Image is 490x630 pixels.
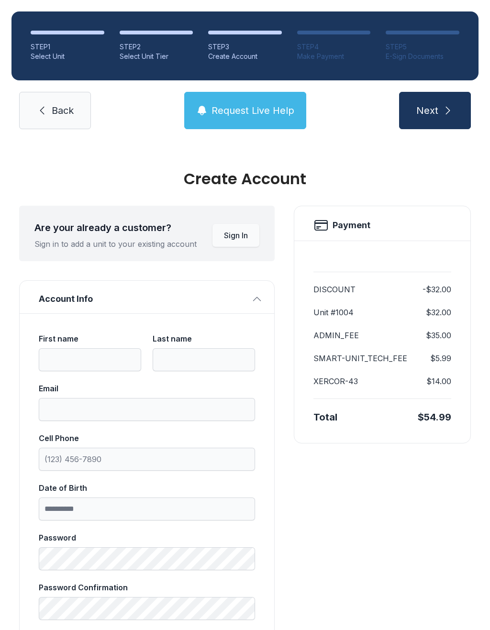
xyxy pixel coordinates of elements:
[34,221,197,234] div: Are your already a customer?
[31,52,104,61] div: Select Unit
[430,353,451,364] dd: $5.99
[208,52,282,61] div: Create Account
[313,353,407,364] dt: SMART-UNIT_TECH_FEE
[426,376,451,387] dd: $14.00
[34,238,197,250] div: Sign in to add a unit to your existing account
[39,448,255,471] input: Cell Phone
[423,284,451,295] dd: -$32.00
[39,398,255,421] input: Email
[386,42,459,52] div: STEP 5
[153,348,255,371] input: Last name
[313,376,358,387] dt: XERCOR-43
[39,333,141,344] div: First name
[313,410,337,424] div: Total
[297,52,371,61] div: Make Payment
[19,171,471,187] div: Create Account
[20,281,274,313] button: Account Info
[208,42,282,52] div: STEP 3
[297,42,371,52] div: STEP 4
[39,348,141,371] input: First name
[39,597,255,620] input: Password Confirmation
[313,307,354,318] dt: Unit #1004
[39,582,255,593] div: Password Confirmation
[418,410,451,424] div: $54.99
[313,330,359,341] dt: ADMIN_FEE
[39,432,255,444] div: Cell Phone
[39,383,255,394] div: Email
[120,52,193,61] div: Select Unit Tier
[52,104,74,117] span: Back
[313,284,356,295] dt: DISCOUNT
[386,52,459,61] div: E-Sign Documents
[31,42,104,52] div: STEP 1
[212,104,294,117] span: Request Live Help
[39,547,255,570] input: Password
[333,219,370,232] h2: Payment
[426,307,451,318] dd: $32.00
[39,482,255,494] div: Date of Birth
[120,42,193,52] div: STEP 2
[39,497,255,520] input: Date of Birth
[39,292,247,306] span: Account Info
[39,532,255,543] div: Password
[153,333,255,344] div: Last name
[426,330,451,341] dd: $35.00
[224,230,248,241] span: Sign In
[416,104,438,117] span: Next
